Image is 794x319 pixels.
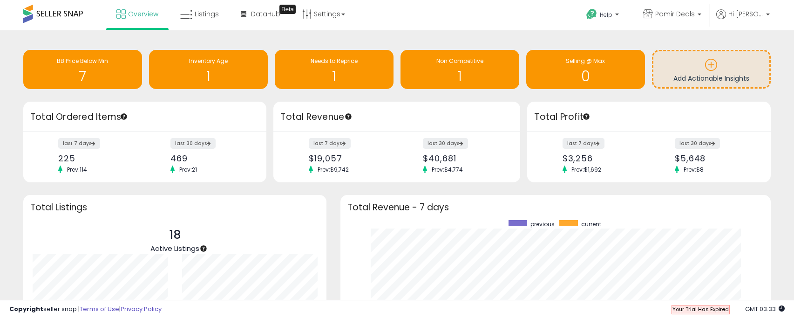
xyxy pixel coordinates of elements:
[427,166,468,173] span: Prev: $4,774
[309,153,390,163] div: $19,057
[311,57,358,65] span: Needs to Reprice
[530,220,555,228] span: previous
[675,138,720,149] label: last 30 days
[175,166,202,173] span: Prev: 21
[531,69,640,84] h1: 0
[279,5,296,14] div: Tooltip anchor
[672,305,729,313] span: Your Trial Has Expired
[675,153,754,163] div: $5,648
[728,9,763,19] span: Hi [PERSON_NAME]
[673,74,749,83] span: Add Actionable Insights
[745,305,785,313] span: 2025-10-12 03:33 GMT
[400,50,519,89] a: Non Competitive 1
[279,69,389,84] h1: 1
[526,50,645,89] a: Selling @ Max 0
[170,138,216,149] label: last 30 days
[150,226,199,244] p: 18
[679,166,708,173] span: Prev: $8
[120,112,128,121] div: Tooltip anchor
[199,244,208,253] div: Tooltip anchor
[653,51,769,87] a: Add Actionable Insights
[251,9,280,19] span: DataHub
[23,50,142,89] a: BB Price Below Min 7
[170,153,250,163] div: 469
[423,153,504,163] div: $40,681
[149,50,268,89] a: Inventory Age 1
[655,9,695,19] span: Pamir Deals
[280,111,513,124] h3: Total Revenue
[195,9,219,19] span: Listings
[189,57,228,65] span: Inventory Age
[582,112,590,121] div: Tooltip anchor
[405,69,515,84] h1: 1
[154,69,263,84] h1: 1
[30,204,319,211] h3: Total Listings
[9,305,43,313] strong: Copyright
[579,1,628,30] a: Help
[347,204,764,211] h3: Total Revenue - 7 days
[581,220,601,228] span: current
[563,138,604,149] label: last 7 days
[309,138,351,149] label: last 7 days
[313,166,353,173] span: Prev: $9,742
[600,11,612,19] span: Help
[121,305,162,313] a: Privacy Policy
[423,138,468,149] label: last 30 days
[344,112,353,121] div: Tooltip anchor
[716,9,770,30] a: Hi [PERSON_NAME]
[62,166,92,173] span: Prev: 114
[128,9,158,19] span: Overview
[57,57,108,65] span: BB Price Below Min
[9,305,162,314] div: seller snap | |
[150,243,199,253] span: Active Listings
[275,50,394,89] a: Needs to Reprice 1
[58,138,100,149] label: last 7 days
[80,305,119,313] a: Terms of Use
[28,69,137,84] h1: 7
[30,111,259,124] h3: Total Ordered Items
[436,57,483,65] span: Non Competitive
[566,57,605,65] span: Selling @ Max
[534,111,763,124] h3: Total Profit
[563,153,642,163] div: $3,256
[567,166,606,173] span: Prev: $1,692
[586,8,597,20] i: Get Help
[58,153,138,163] div: 225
